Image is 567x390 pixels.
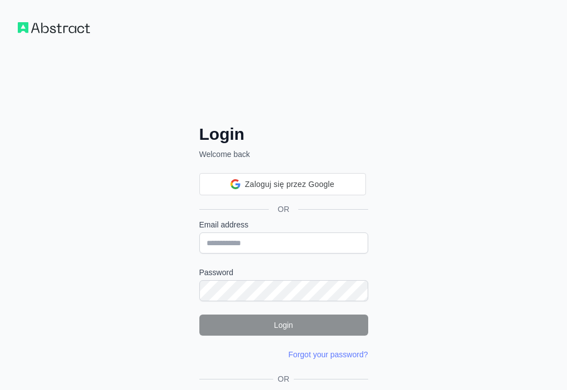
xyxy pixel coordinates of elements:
[269,204,298,215] span: OR
[199,219,368,230] label: Email address
[199,267,368,278] label: Password
[18,22,90,33] img: Workflow
[245,179,334,190] span: Zaloguj się przez Google
[199,124,368,144] h2: Login
[199,149,368,160] p: Welcome back
[273,373,294,384] span: OR
[199,315,368,336] button: Login
[199,173,366,195] div: Zaloguj się przez Google
[288,350,368,359] a: Forgot your password?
